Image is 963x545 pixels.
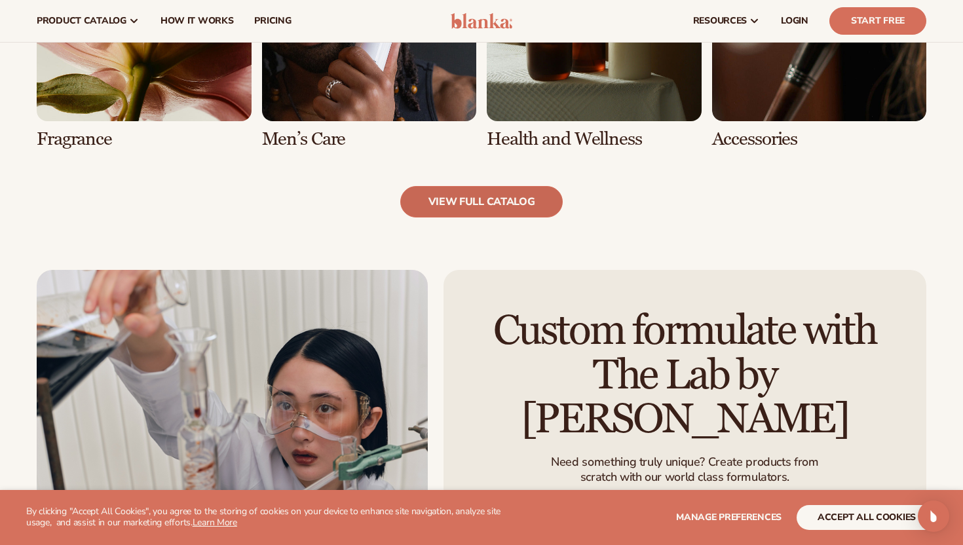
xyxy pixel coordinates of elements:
[676,511,782,523] span: Manage preferences
[918,500,949,532] div: Open Intercom Messenger
[797,505,937,530] button: accept all cookies
[829,7,926,35] a: Start Free
[781,16,808,26] span: LOGIN
[676,505,782,530] button: Manage preferences
[480,309,890,442] h2: Custom formulate with The Lab by [PERSON_NAME]
[193,516,237,529] a: Learn More
[551,470,818,485] p: scratch with our world class formulators.
[693,16,747,26] span: resources
[26,506,512,529] p: By clicking "Accept All Cookies", you agree to the storing of cookies on your device to enhance s...
[37,16,126,26] span: product catalog
[451,13,513,29] img: logo
[160,16,234,26] span: How It Works
[551,455,818,470] p: Need something truly unique? Create products from
[400,186,563,217] a: view full catalog
[254,16,291,26] span: pricing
